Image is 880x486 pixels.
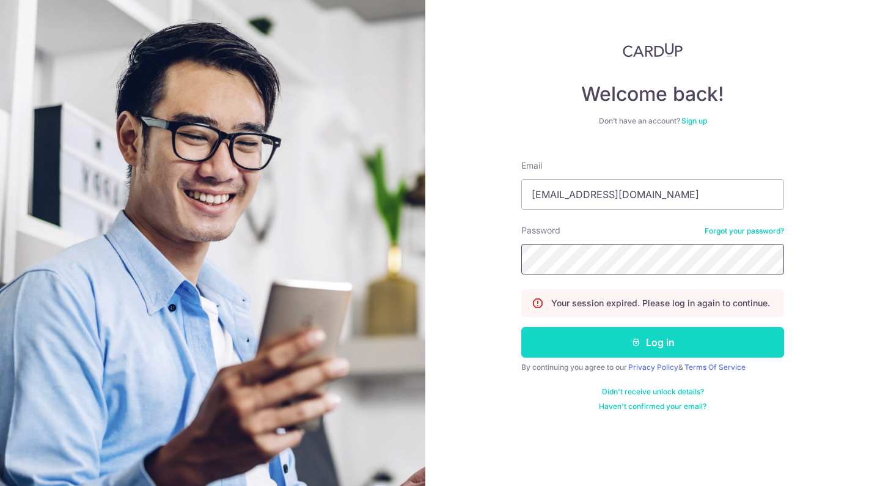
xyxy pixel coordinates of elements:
[705,226,784,236] a: Forgot your password?
[681,116,707,125] a: Sign up
[628,363,678,372] a: Privacy Policy
[521,82,784,106] h4: Welcome back!
[521,116,784,126] div: Don’t have an account?
[551,297,770,309] p: Your session expired. Please log in again to continue.
[521,363,784,372] div: By continuing you agree to our &
[684,363,746,372] a: Terms Of Service
[602,387,704,397] a: Didn't receive unlock details?
[623,43,683,57] img: CardUp Logo
[521,224,560,237] label: Password
[599,402,706,411] a: Haven't confirmed your email?
[521,327,784,358] button: Log in
[521,179,784,210] input: Enter your Email
[521,160,542,172] label: Email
